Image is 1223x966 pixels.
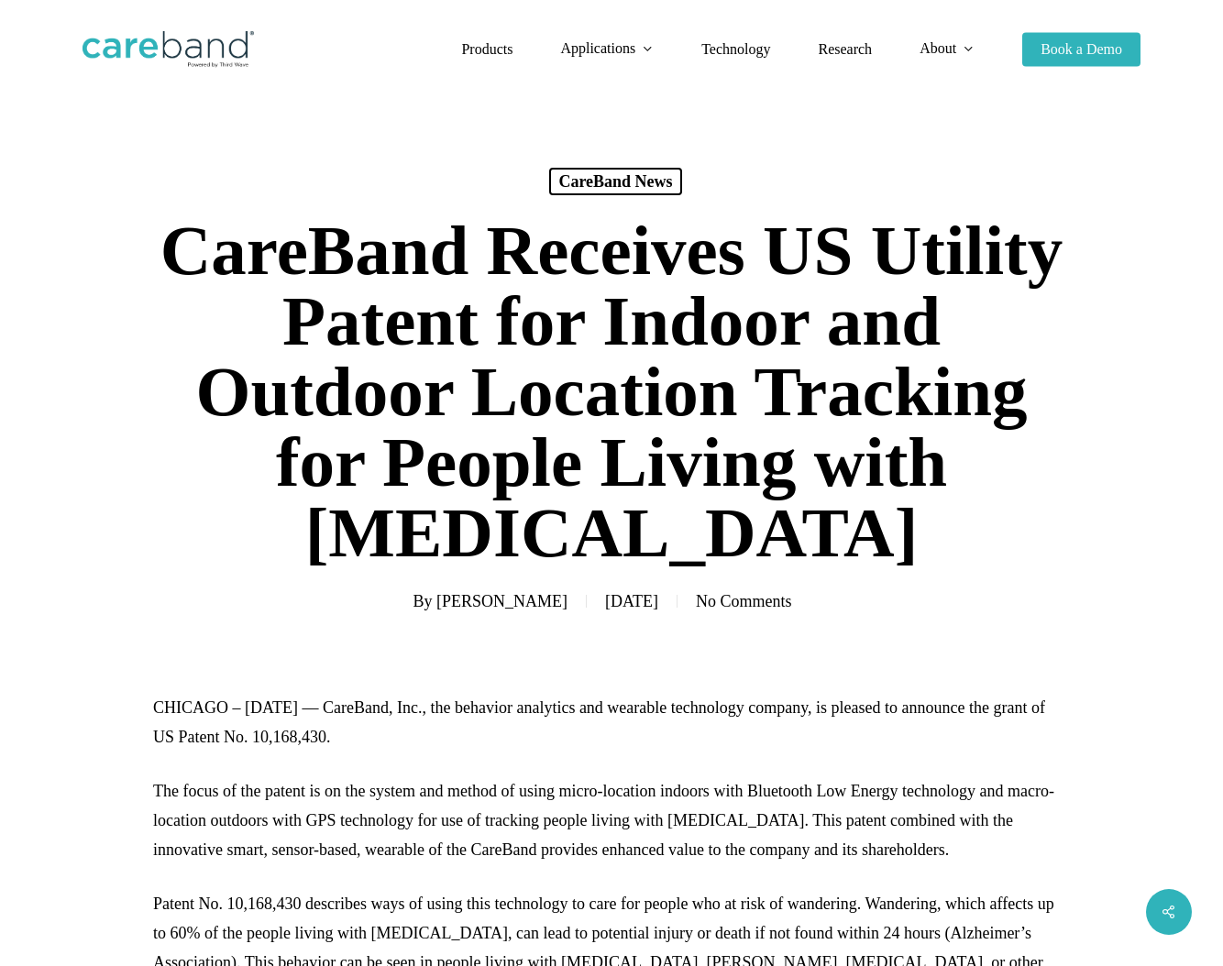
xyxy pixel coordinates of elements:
a: CareBand News [549,168,681,195]
span: Research [818,41,872,57]
span: Book a Demo [1041,41,1122,57]
span: Applications [560,40,635,56]
a: Book a Demo [1022,42,1140,57]
h1: CareBand Receives US Utility Patent for Indoor and Outdoor Location Tracking for People Living wi... [153,197,1070,587]
span: Technology [701,41,770,57]
a: Applications [560,41,654,57]
a: [PERSON_NAME] [436,592,567,610]
img: CareBand [83,31,254,68]
a: Products [461,42,512,57]
a: No Comments [696,592,792,610]
a: Research [818,42,872,57]
p: CHICAGO – [DATE] — CareBand, Inc., the behavior analytics and wearable technology company, is ple... [153,693,1070,776]
span: Products [461,41,512,57]
span: About [920,40,956,56]
span: [DATE] [586,595,677,608]
span: By [413,595,432,608]
a: About [920,41,975,57]
a: Technology [701,42,770,57]
p: The focus of the patent is on the system and method of using micro-location indoors with Bluetoot... [153,776,1070,889]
